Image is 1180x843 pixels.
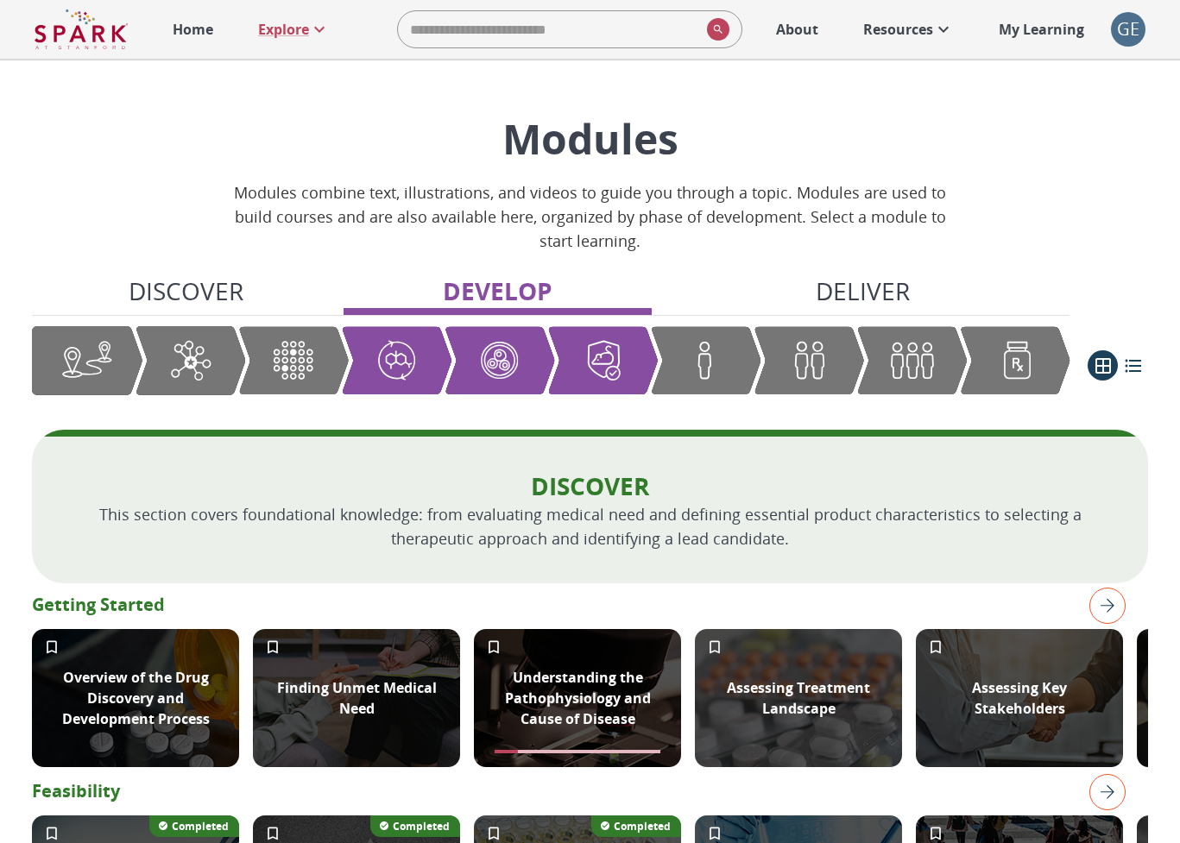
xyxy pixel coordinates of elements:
[614,819,671,834] p: Completed
[32,629,239,767] div: Image coming soon
[474,629,681,767] div: A microscope examining a sample
[706,639,723,656] svg: Add to My Learning
[863,19,933,40] p: Resources
[43,639,60,656] svg: Add to My Learning
[164,10,222,48] a: Home
[990,10,1094,48] a: My Learning
[253,629,460,767] div: Two people in conversation with one taking notes
[1111,12,1145,47] button: account of current user
[1082,767,1126,817] button: right
[227,180,952,253] p: Modules combine text, illustrations, and videos to guide you through a topic. Modules are used to...
[700,11,729,47] button: search
[87,502,1093,550] p: This section covers foundational knowledge: from evaluating medical need and defining essential p...
[443,273,552,309] p: Develop
[32,326,1070,395] div: Graphic showing the progression through the Discover, Develop, and Deliver pipeline, highlighting...
[173,19,213,40] p: Home
[32,592,1148,618] p: Getting Started
[927,825,944,842] svg: Add to My Learning
[495,750,660,753] span: Module completion progress of user
[485,639,502,656] svg: Add to My Learning
[87,469,1093,502] p: Discover
[705,677,892,719] p: Assessing Treatment Landscape
[926,677,1113,719] p: Assessing Key Stakeholders
[1082,581,1126,631] button: right
[227,110,952,167] p: Modules
[1111,12,1145,47] div: GE
[393,819,450,834] p: Completed
[767,10,827,48] a: About
[484,667,671,729] p: Understanding the Pathophysiology and Cause of Disease
[129,273,243,309] p: Discover
[927,639,944,656] svg: Add to My Learning
[264,639,281,656] svg: Add to My Learning
[999,19,1084,40] p: My Learning
[485,825,502,842] svg: Add to My Learning
[263,677,450,719] p: Finding Unmet Medical Need
[1088,350,1118,381] button: grid view
[43,825,60,842] svg: Add to My Learning
[706,825,723,842] svg: Add to My Learning
[916,629,1123,767] div: Two people engaged in handshake
[35,9,128,50] img: Logo of SPARK at Stanford
[855,10,962,48] a: Resources
[776,19,818,40] p: About
[249,10,338,48] a: Explore
[172,819,229,834] p: Completed
[695,629,902,767] div: Different types of pills and tablets
[816,273,910,309] p: Deliver
[264,825,281,842] svg: Add to My Learning
[1118,350,1148,381] button: list view
[42,667,229,729] p: Overview of the Drug Discovery and Development Process
[258,19,309,40] p: Explore
[32,778,1148,804] p: Feasibility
